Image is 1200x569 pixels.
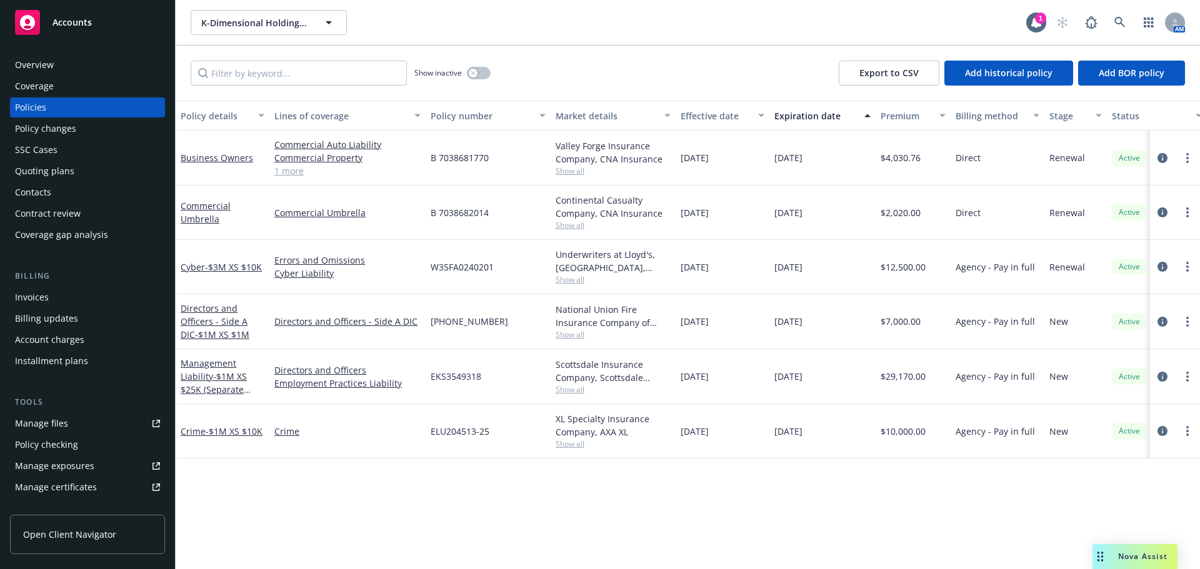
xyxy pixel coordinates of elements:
[556,329,671,340] span: Show all
[774,425,802,438] span: [DATE]
[431,206,489,219] span: B 7038682014
[881,151,921,164] span: $4,030.76
[956,260,1035,274] span: Agency - Pay in full
[181,152,253,164] a: Business Owners
[1180,205,1195,220] a: more
[881,425,926,438] span: $10,000.00
[1050,10,1075,35] a: Start snowing
[965,67,1052,79] span: Add historical policy
[10,270,165,282] div: Billing
[881,206,921,219] span: $2,020.00
[181,425,262,437] a: Crime
[881,370,926,383] span: $29,170.00
[556,384,671,395] span: Show all
[206,425,262,437] span: - $1M XS $10K
[774,315,802,328] span: [DATE]
[1092,544,1177,569] button: Nova Assist
[1155,151,1170,166] a: circleInformation
[556,166,671,176] span: Show all
[1112,109,1188,122] div: Status
[23,528,116,541] span: Open Client Navigator
[1107,10,1132,35] a: Search
[10,119,165,139] a: Policy changes
[431,370,481,383] span: EKS3549318
[1049,315,1068,328] span: New
[1180,314,1195,329] a: more
[181,109,251,122] div: Policy details
[10,413,165,433] a: Manage files
[10,435,165,455] a: Policy checking
[15,55,54,75] div: Overview
[1155,369,1170,384] a: circleInformation
[274,425,421,438] a: Crime
[1079,10,1104,35] a: Report a Bug
[774,260,802,274] span: [DATE]
[1180,423,1195,438] a: more
[1117,425,1142,437] span: Active
[274,377,421,390] a: Employment Practices Liability
[556,274,671,285] span: Show all
[205,261,262,273] span: - $3M XS $10K
[15,498,78,518] div: Manage claims
[681,370,709,383] span: [DATE]
[274,151,421,164] a: Commercial Property
[1117,207,1142,218] span: Active
[15,97,46,117] div: Policies
[769,101,876,131] button: Expiration date
[556,194,671,220] div: Continental Casualty Company, CNA Insurance
[15,182,51,202] div: Contacts
[956,151,981,164] span: Direct
[956,425,1035,438] span: Agency - Pay in full
[1180,259,1195,274] a: more
[10,97,165,117] a: Policies
[1049,370,1068,383] span: New
[556,248,671,274] div: Underwriters at Lloyd's, [GEOGRAPHIC_DATA], [PERSON_NAME] of London, CRC Group
[274,206,421,219] a: Commercial Umbrella
[1049,260,1085,274] span: Renewal
[956,315,1035,328] span: Agency - Pay in full
[274,138,421,151] a: Commercial Auto Liability
[681,151,709,164] span: [DATE]
[1049,206,1085,219] span: Renewal
[10,351,165,371] a: Installment plans
[414,67,462,78] span: Show inactive
[1180,151,1195,166] a: more
[681,260,709,274] span: [DATE]
[1099,67,1164,79] span: Add BOR policy
[1049,425,1068,438] span: New
[431,109,532,122] div: Policy number
[1155,423,1170,438] a: circleInformation
[274,364,421,377] a: Directors and Officers
[274,164,421,177] a: 1 more
[10,182,165,202] a: Contacts
[10,5,165,40] a: Accounts
[181,200,231,225] a: Commercial Umbrella
[774,370,802,383] span: [DATE]
[15,140,57,160] div: SSC Cases
[1092,544,1108,569] div: Drag to move
[1035,12,1046,24] div: 1
[10,225,165,245] a: Coverage gap analysis
[1117,261,1142,272] span: Active
[10,140,165,160] a: SSC Cases
[1078,61,1185,86] button: Add BOR policy
[681,109,751,122] div: Effective date
[15,351,88,371] div: Installment plans
[839,61,939,86] button: Export to CSV
[191,10,347,35] button: K-Dimensional Holdings, Inc.
[15,161,74,181] div: Quoting plans
[181,302,249,340] a: Directors and Officers - Side A DIC
[876,101,951,131] button: Premium
[176,101,269,131] button: Policy details
[274,267,421,280] a: Cyber Liability
[681,206,709,219] span: [DATE]
[274,109,407,122] div: Lines of coverage
[556,358,671,384] div: Scottsdale Insurance Company, Scottsdale Insurance Company (Nationwide), E-Risk Services
[15,435,78,455] div: Policy checking
[15,413,68,433] div: Manage files
[774,206,802,219] span: [DATE]
[676,101,769,131] button: Effective date
[15,287,49,307] div: Invoices
[15,76,54,96] div: Coverage
[431,260,494,274] span: W35FA0240201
